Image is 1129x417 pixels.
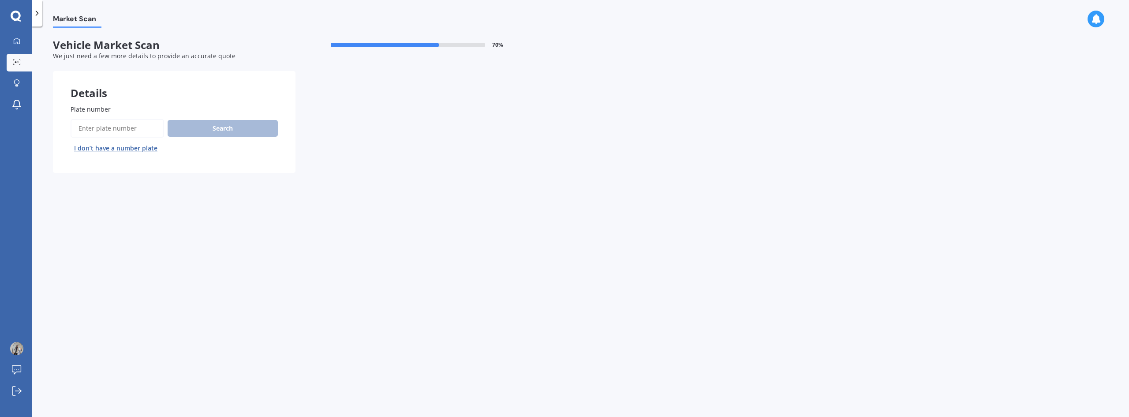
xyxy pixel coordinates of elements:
button: I don’t have a number plate [71,141,161,155]
span: Vehicle Market Scan [53,39,295,52]
span: 70 % [492,42,503,48]
div: Details [53,71,295,98]
span: Plate number [71,105,111,113]
span: We just need a few more details to provide an accurate quote [53,52,236,60]
span: Market Scan [53,15,101,26]
img: picture [10,342,23,355]
input: Enter plate number [71,119,164,138]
